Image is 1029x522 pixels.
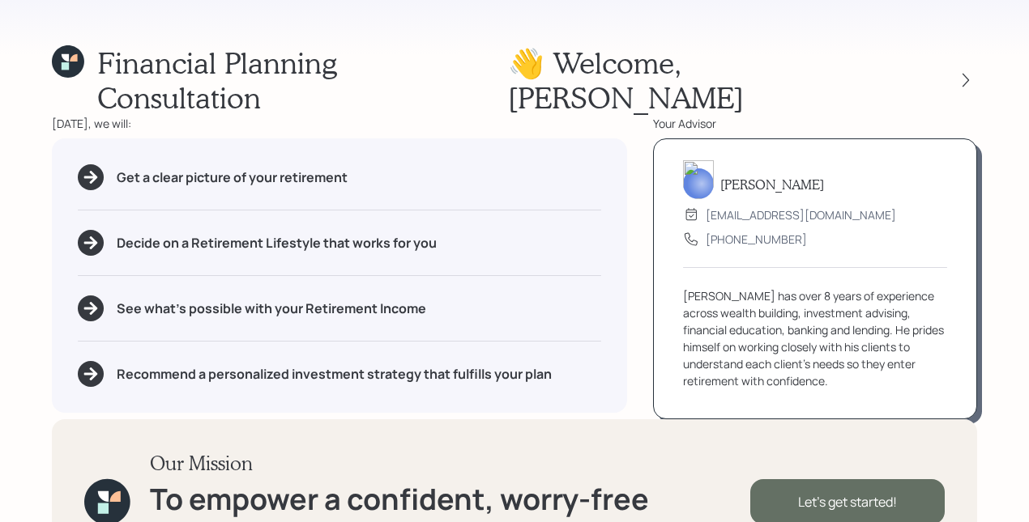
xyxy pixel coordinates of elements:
[150,452,750,475] h3: Our Mission
[683,287,947,389] div: [PERSON_NAME] has over 8 years of experience across wealth building, investment advising, financi...
[720,176,824,192] h5: [PERSON_NAME]
[97,45,508,115] h1: Financial Planning Consultation
[117,367,552,382] h5: Recommend a personalized investment strategy that fulfills your plan
[706,206,896,223] div: [EMAIL_ADDRESS][DOMAIN_NAME]
[52,115,627,132] div: [DATE], we will:
[117,170,348,185] h5: Get a clear picture of your retirement
[117,301,426,316] h5: See what's possible with your Retirement Income
[508,45,925,115] h1: 👋 Welcome , [PERSON_NAME]
[653,115,977,132] div: Your Advisor
[117,236,437,251] h5: Decide on a Retirement Lifestyle that works for you
[683,160,714,199] img: james-distasi-headshot.png
[706,231,807,248] div: [PHONE_NUMBER]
